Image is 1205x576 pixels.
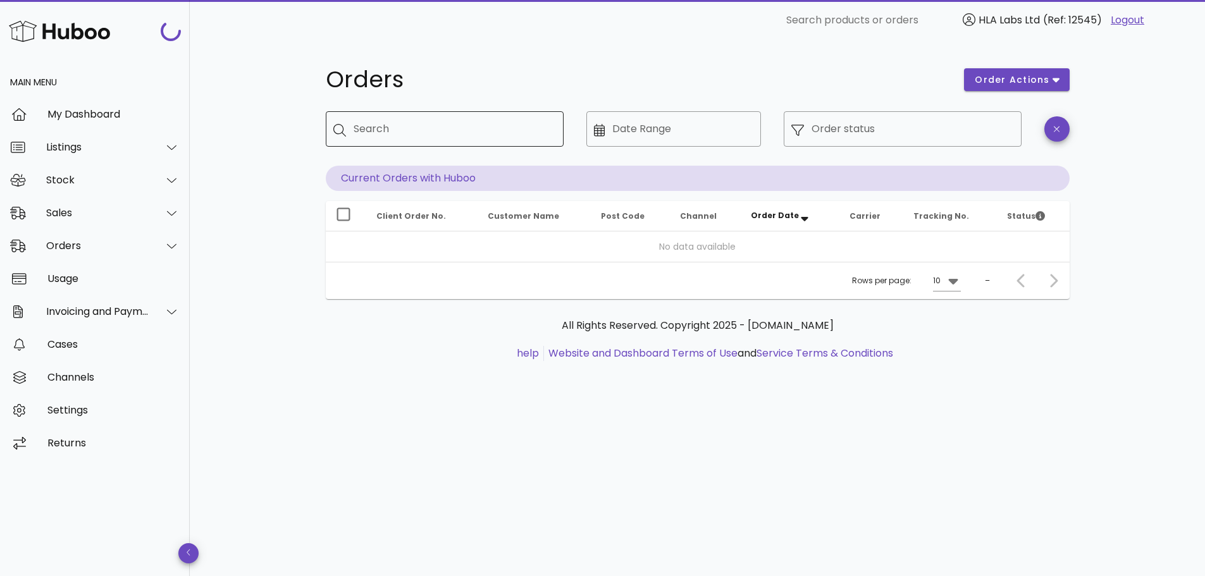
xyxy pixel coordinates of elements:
[47,437,180,449] div: Returns
[488,211,559,221] span: Customer Name
[47,108,180,120] div: My Dashboard
[913,211,969,221] span: Tracking No.
[850,211,881,221] span: Carrier
[46,207,149,219] div: Sales
[903,201,998,231] th: Tracking No.
[9,18,110,45] img: Huboo Logo
[997,201,1069,231] th: Status
[680,211,717,221] span: Channel
[47,404,180,416] div: Settings
[376,211,446,221] span: Client Order No.
[47,273,180,285] div: Usage
[1111,13,1144,28] a: Logout
[517,346,539,360] a: help
[1007,211,1045,221] span: Status
[985,275,990,286] div: –
[964,68,1069,91] button: order actions
[751,210,799,221] span: Order Date
[46,305,149,317] div: Invoicing and Payments
[979,13,1040,27] span: HLA Labs Ltd
[1043,13,1102,27] span: (Ref: 12545)
[366,201,478,231] th: Client Order No.
[591,201,670,231] th: Post Code
[852,262,961,299] div: Rows per page:
[670,201,741,231] th: Channel
[839,201,903,231] th: Carrier
[601,211,645,221] span: Post Code
[548,346,738,360] a: Website and Dashboard Terms of Use
[757,346,893,360] a: Service Terms & Conditions
[933,275,941,286] div: 10
[47,371,180,383] div: Channels
[326,231,1070,262] td: No data available
[47,338,180,350] div: Cases
[326,68,949,91] h1: Orders
[46,141,149,153] div: Listings
[478,201,591,231] th: Customer Name
[933,271,961,291] div: 10Rows per page:
[46,174,149,186] div: Stock
[336,318,1060,333] p: All Rights Reserved. Copyright 2025 - [DOMAIN_NAME]
[544,346,893,361] li: and
[741,201,839,231] th: Order Date: Sorted descending. Activate to remove sorting.
[46,240,149,252] div: Orders
[326,166,1070,191] p: Current Orders with Huboo
[974,73,1050,87] span: order actions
